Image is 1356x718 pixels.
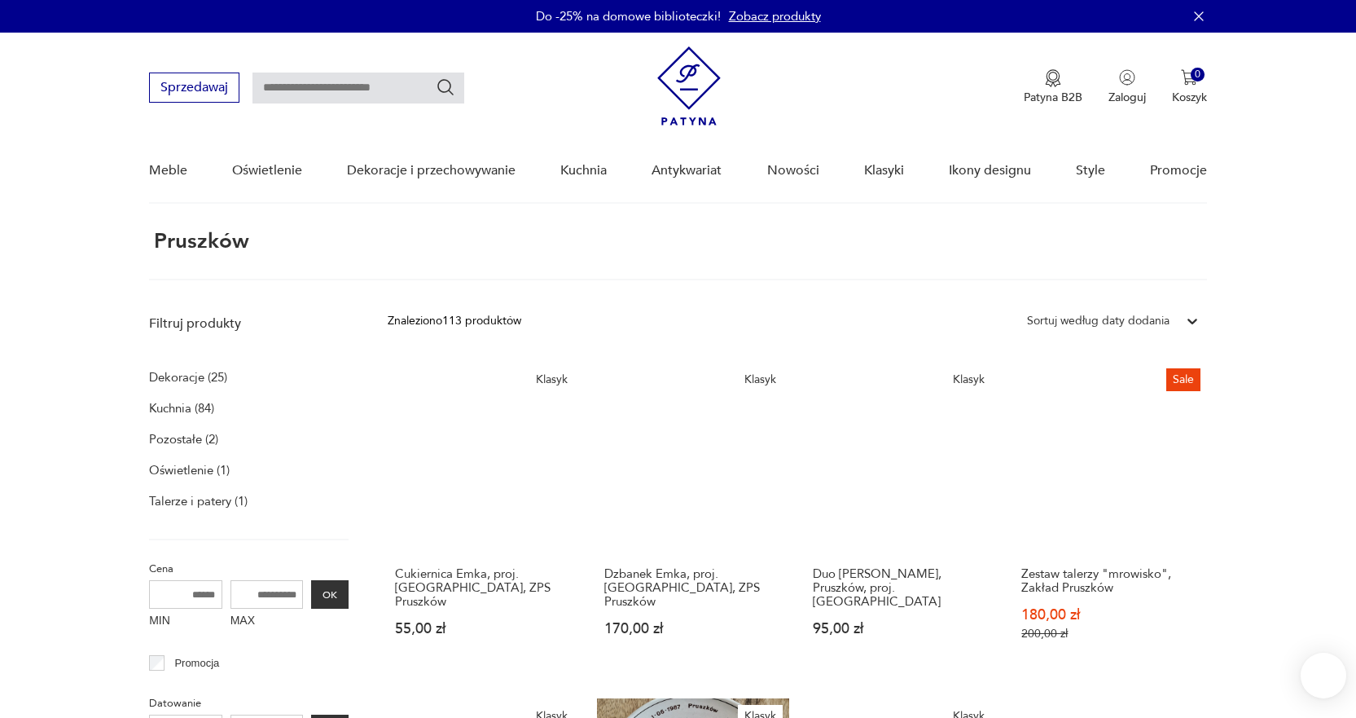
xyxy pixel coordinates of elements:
a: Pozostałe (2) [149,428,218,451]
a: SaleZestaw talerzy "mrowisko", Zakład PruszkówZestaw talerzy "mrowisko", Zakład Pruszków180,00 zł... [1014,362,1206,672]
a: Zobacz produkty [729,8,821,24]
p: Patyna B2B [1024,90,1082,105]
a: Dekoracje (25) [149,366,227,389]
h1: Pruszków [149,230,249,253]
p: Promocja [174,654,219,672]
iframe: Smartsupp widget button [1301,653,1346,698]
button: OK [311,580,349,609]
a: KlasykDuo Emka, Pruszków, proj. GołajewskaDuo [PERSON_NAME], Pruszków, proj. [GEOGRAPHIC_DATA]95,... [805,362,998,672]
img: Ikona medalu [1045,69,1061,87]
a: Meble [149,139,187,202]
button: 0Koszyk [1172,69,1207,105]
a: Ikony designu [949,139,1031,202]
a: Sprzedawaj [149,83,239,95]
h3: Cukiernica Emka, proj. [GEOGRAPHIC_DATA], ZPS Pruszków [395,567,573,609]
img: Ikonka użytkownika [1119,69,1135,86]
p: 95,00 zł [813,622,990,636]
a: Kuchnia [560,139,607,202]
p: 180,00 zł [1021,608,1199,622]
p: Cena [149,560,349,578]
p: Do -25% na domowe biblioteczki! [536,8,721,24]
p: 200,00 zł [1021,627,1199,641]
h3: Duo [PERSON_NAME], Pruszków, proj. [GEOGRAPHIC_DATA] [813,567,990,609]
a: Klasyki [864,139,904,202]
a: Oświetlenie [232,139,302,202]
a: Oświetlenie (1) [149,459,230,482]
p: Datowanie [149,694,349,712]
a: Talerze i patery (1) [149,490,248,513]
div: Sortuj według daty dodania [1027,312,1169,330]
img: Patyna - sklep z meblami i dekoracjami vintage [657,46,721,126]
p: 55,00 zł [395,622,573,636]
button: Szukaj [436,77,455,97]
button: Zaloguj [1108,69,1146,105]
div: 0 [1191,68,1205,81]
a: Style [1076,139,1105,202]
button: Sprzedawaj [149,73,239,103]
a: Promocje [1150,139,1207,202]
h3: Zestaw talerzy "mrowisko", Zakład Pruszków [1021,567,1199,595]
p: Zaloguj [1108,90,1146,105]
a: Antykwariat [652,139,722,202]
img: Ikona koszyka [1181,69,1197,86]
a: Nowości [767,139,819,202]
p: Koszyk [1172,90,1207,105]
button: Patyna B2B [1024,69,1082,105]
h3: Dzbanek Emka, proj. [GEOGRAPHIC_DATA], ZPS Pruszków [604,567,782,609]
label: MAX [230,609,304,635]
a: Dekoracje i przechowywanie [347,139,516,202]
a: KlasykDzbanek Emka, proj. Gołajewska, ZPS PruszkówDzbanek Emka, proj. [GEOGRAPHIC_DATA], ZPS Prus... [597,362,789,672]
a: KlasykCukiernica Emka, proj. Gołajewska, ZPS PruszkówCukiernica Emka, proj. [GEOGRAPHIC_DATA], ZP... [388,362,580,672]
a: Ikona medaluPatyna B2B [1024,69,1082,105]
p: Filtruj produkty [149,315,349,333]
div: Znaleziono 113 produktów [388,312,521,330]
label: MIN [149,609,222,635]
a: Kuchnia (84) [149,397,214,420]
p: 170,00 zł [604,622,782,636]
